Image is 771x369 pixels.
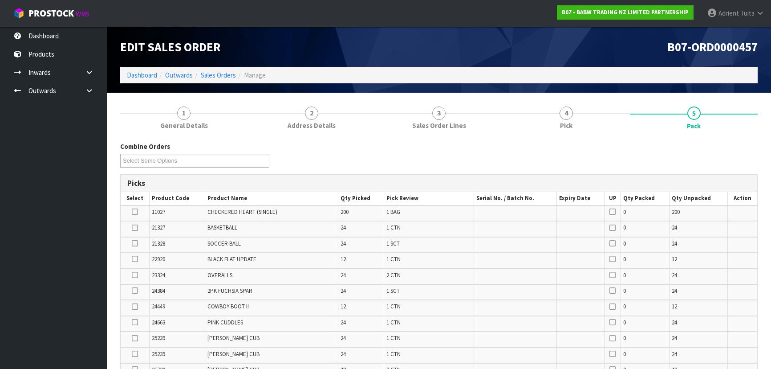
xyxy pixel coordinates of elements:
span: 24663 [152,319,165,326]
span: ProStock [28,8,74,19]
span: 2 [305,107,318,120]
span: Tuita [740,9,755,17]
span: 1 CTN [386,319,401,326]
th: Product Code [149,192,205,205]
span: 24 [672,287,677,295]
span: SOCCER BALL [207,240,241,247]
span: 5 [687,107,701,120]
span: 1 SCT [386,240,400,247]
span: 1 SCT [386,287,400,295]
span: 24449 [152,303,165,310]
span: Edit Sales Order [120,39,220,54]
span: 24 [672,319,677,326]
th: Select [121,192,149,205]
span: 2 CTN [386,271,401,279]
span: 24 [672,271,677,279]
span: General Details [160,121,208,130]
span: 0 [623,255,626,263]
a: B07 - BABW TRADING NZ LIMITED PARTNERSHIP [557,5,694,20]
span: 0 [623,271,626,279]
th: Action [727,192,757,205]
span: 200 [341,208,349,216]
span: 12 [672,303,677,310]
span: 0 [623,208,626,216]
span: 1 CTN [386,255,401,263]
th: Product Name [205,192,338,205]
a: Dashboard [127,71,157,79]
span: 12 [672,255,677,263]
th: Qty Unpacked [669,192,727,205]
span: BASKETBALL [207,224,237,231]
strong: B07 - BABW TRADING NZ LIMITED PARTNERSHIP [562,8,689,16]
span: 24384 [152,287,165,295]
span: 24 [672,240,677,247]
span: 1 [177,107,191,120]
span: CHECKERED HEART (SINGLE) [207,208,277,216]
span: 24 [341,319,346,326]
span: COWBOY BOOT II [207,303,249,310]
span: 21328 [152,240,165,247]
span: 24 [672,334,677,342]
span: Adrient [718,9,739,17]
h3: Picks [127,179,751,188]
span: B07-ORD0000457 [667,39,758,54]
span: 0 [623,350,626,358]
span: 24 [341,271,346,279]
span: Address Details [288,121,336,130]
label: Combine Orders [120,142,170,151]
span: 3 [432,107,446,120]
span: Sales Order Lines [412,121,466,130]
span: 12 [341,255,346,263]
span: 0 [623,303,626,310]
th: Pick Review [384,192,474,205]
a: Outwards [165,71,193,79]
span: 11027 [152,208,165,216]
span: 0 [623,334,626,342]
span: 1 CTN [386,224,401,231]
span: 1 CTN [386,334,401,342]
span: 4 [560,107,573,120]
th: Expiry Date [557,192,605,205]
th: Serial No. / Batch No. [474,192,557,205]
span: [PERSON_NAME] CUB [207,334,260,342]
span: 0 [623,287,626,295]
span: 12 [341,303,346,310]
span: 0 [623,240,626,247]
img: cube-alt.png [13,8,24,19]
span: 1 CTN [386,303,401,310]
span: 1 BAG [386,208,400,216]
span: 21327 [152,224,165,231]
span: 0 [623,319,626,326]
span: 24 [672,224,677,231]
small: WMS [76,10,89,18]
span: 24 [341,350,346,358]
span: 2PK FUCHSIA SPAR [207,287,252,295]
span: 0 [623,224,626,231]
span: 1 CTN [386,350,401,358]
span: 23324 [152,271,165,279]
span: Pick [560,121,572,130]
span: 24 [341,334,346,342]
span: OVERALLS [207,271,232,279]
span: 25239 [152,334,165,342]
span: 22920 [152,255,165,263]
th: Qty Packed [621,192,669,205]
span: Pack [687,121,701,131]
span: PINK CUDDLES [207,319,243,326]
th: UP [605,192,621,205]
span: 24 [341,287,346,295]
span: [PERSON_NAME] CUB [207,350,260,358]
span: 24 [341,224,346,231]
span: 200 [672,208,680,216]
span: 25239 [152,350,165,358]
span: Manage [244,71,266,79]
span: 24 [341,240,346,247]
span: 24 [672,350,677,358]
span: BLACK FLAT UPDATE [207,255,256,263]
th: Qty Picked [338,192,384,205]
a: Sales Orders [201,71,236,79]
